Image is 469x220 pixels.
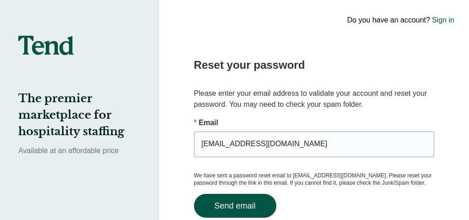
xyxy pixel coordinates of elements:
[432,15,454,26] a: Sign in
[194,172,434,187] p: We have sent a password reset email to [EMAIL_ADDRESS][DOMAIN_NAME]. Please reset your password t...
[194,194,276,218] button: Send email
[194,57,434,73] h2: Reset your password
[194,88,434,110] p: Please enter your email address to validate your account and reset your password. You may need to...
[18,145,141,156] p: Available at an affordable price
[194,117,434,128] p: Email
[18,90,141,140] h2: The premier marketplace for hospitality staffing
[18,36,74,55] img: tend-logo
